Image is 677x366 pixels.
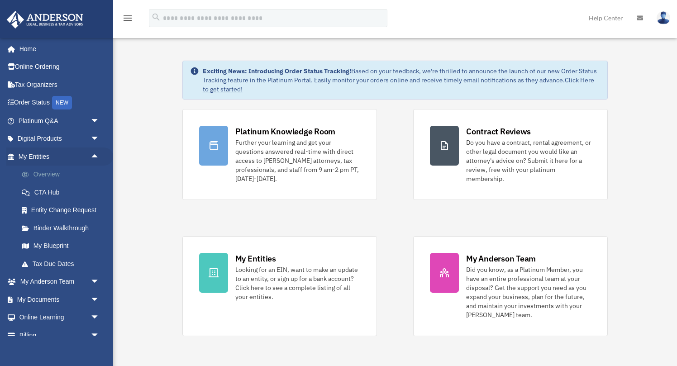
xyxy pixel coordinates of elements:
[6,273,113,291] a: My Anderson Teamarrow_drop_down
[52,96,72,109] div: NEW
[466,253,536,264] div: My Anderson Team
[13,201,113,219] a: Entity Change Request
[6,290,113,309] a: My Documentsarrow_drop_down
[4,11,86,29] img: Anderson Advisors Platinum Portal
[235,253,276,264] div: My Entities
[182,109,377,200] a: Platinum Knowledge Room Further your learning and get your questions answered real-time with dire...
[13,183,113,201] a: CTA Hub
[91,290,109,309] span: arrow_drop_down
[6,130,113,148] a: Digital Productsarrow_drop_down
[466,126,531,137] div: Contract Reviews
[203,67,601,94] div: Based on your feedback, we're thrilled to announce the launch of our new Order Status Tracking fe...
[413,109,608,200] a: Contract Reviews Do you have a contract, rental agreement, or other legal document you would like...
[13,255,113,273] a: Tax Due Dates
[413,236,608,336] a: My Anderson Team Did you know, as a Platinum Member, you have an entire professional team at your...
[151,12,161,22] i: search
[182,236,377,336] a: My Entities Looking for an EIN, want to make an update to an entity, or sign up for a bank accoun...
[91,130,109,148] span: arrow_drop_down
[235,126,336,137] div: Platinum Knowledge Room
[6,40,109,58] a: Home
[6,147,113,166] a: My Entitiesarrow_drop_up
[122,16,133,24] a: menu
[6,309,113,327] a: Online Learningarrow_drop_down
[235,265,360,301] div: Looking for an EIN, want to make an update to an entity, or sign up for a bank account? Click her...
[203,76,594,93] a: Click Here to get started!
[466,138,591,183] div: Do you have a contract, rental agreement, or other legal document you would like an attorney's ad...
[91,112,109,130] span: arrow_drop_down
[13,237,113,255] a: My Blueprint
[91,273,109,291] span: arrow_drop_down
[13,166,113,184] a: Overview
[203,67,351,75] strong: Exciting News: Introducing Order Status Tracking!
[91,326,109,345] span: arrow_drop_down
[91,147,109,166] span: arrow_drop_up
[6,76,113,94] a: Tax Organizers
[657,11,670,24] img: User Pic
[235,138,360,183] div: Further your learning and get your questions answered real-time with direct access to [PERSON_NAM...
[91,309,109,327] span: arrow_drop_down
[122,13,133,24] i: menu
[6,94,113,112] a: Order StatusNEW
[6,58,113,76] a: Online Ordering
[13,219,113,237] a: Binder Walkthrough
[6,112,113,130] a: Platinum Q&Aarrow_drop_down
[6,326,113,344] a: Billingarrow_drop_down
[466,265,591,319] div: Did you know, as a Platinum Member, you have an entire professional team at your disposal? Get th...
